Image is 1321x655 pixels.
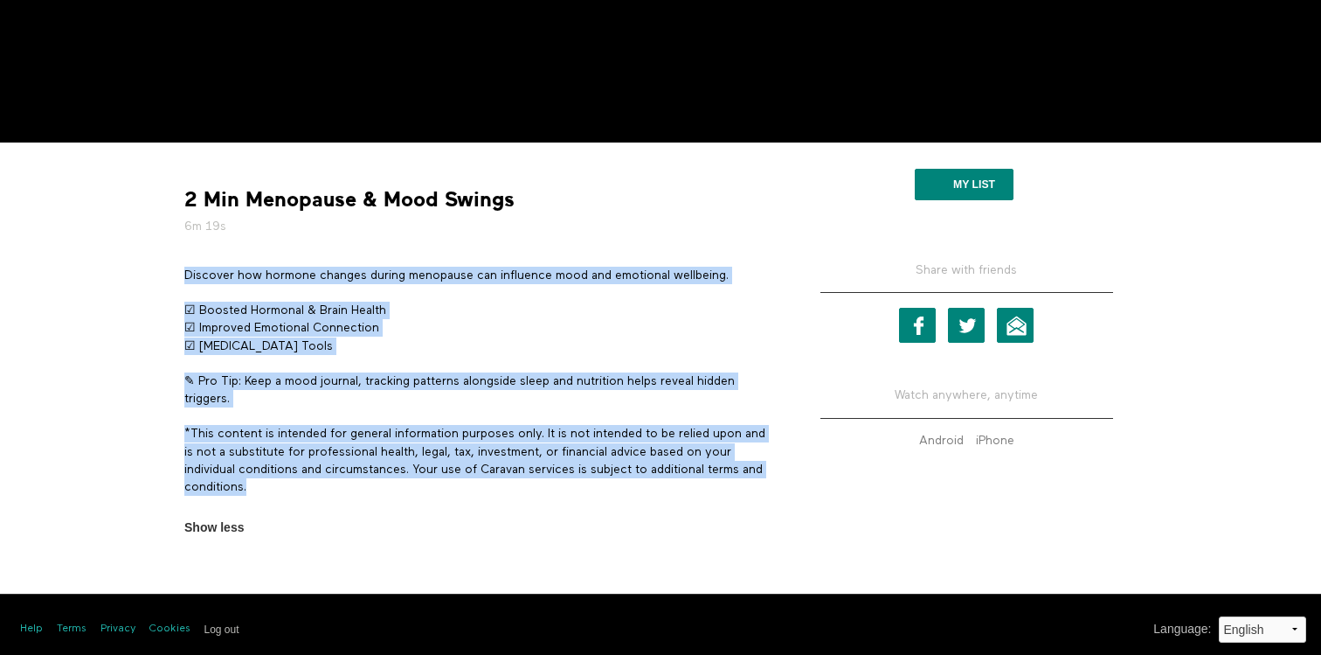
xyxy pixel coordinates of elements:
button: My list [915,169,1013,200]
h5: Watch anywhere, anytime [820,373,1113,418]
a: Privacy [100,622,135,637]
a: Cookies [149,622,190,637]
p: *This content is intended for general information purposes only. It is not intended to be relied ... [184,425,770,496]
strong: Android [919,435,964,447]
a: Help [20,622,43,637]
h5: 6m 19s [184,218,770,235]
a: iPhone [972,435,1019,447]
a: Facebook [899,308,936,343]
span: Show less [184,519,244,537]
strong: iPhone [976,435,1014,447]
a: Android [915,435,968,447]
p: ☑ Boosted Hormonal & Brain Health ☑ Improved Emotional Connection ☑ [MEDICAL_DATA] Tools [184,302,770,355]
a: Terms [57,622,86,637]
strong: 2 Min Menopause & Mood Swings [184,186,515,213]
label: Language : [1153,620,1211,638]
p: ✎ Pro Tip: Keep a mood journal, tracking patterns alongside sleep and nutrition helps reveal hidd... [184,373,770,408]
h5: Share with friends [820,261,1113,293]
p: Discover how hormone changes during menopause can influence mood and emotional wellbeing. [184,267,770,284]
a: Email [997,308,1034,343]
a: Twitter [948,308,985,343]
input: Log out [204,624,239,636]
